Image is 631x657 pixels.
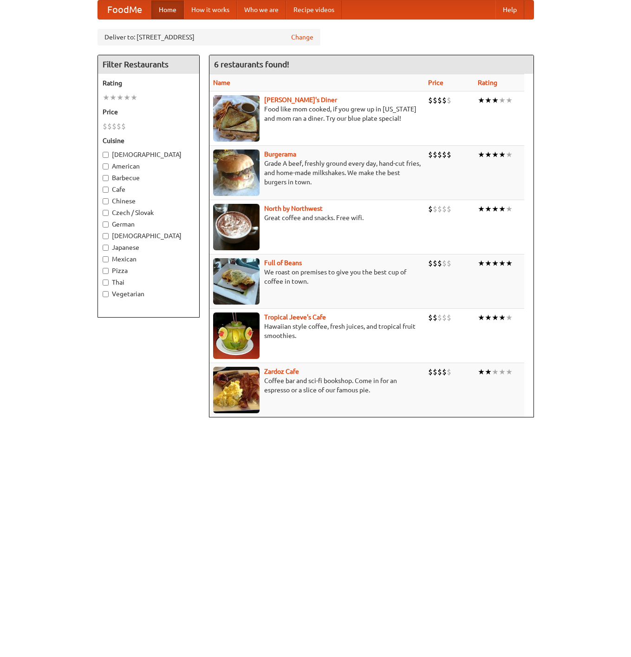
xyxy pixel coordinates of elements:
[213,79,230,86] a: Name
[117,92,124,103] li: ★
[447,150,451,160] li: $
[492,95,499,105] li: ★
[485,312,492,323] li: ★
[214,60,289,69] ng-pluralize: 6 restaurants found!
[213,150,260,196] img: burgerama.jpg
[103,278,195,287] label: Thai
[264,368,299,375] b: Zardoz Cafe
[103,152,109,158] input: [DEMOGRAPHIC_DATA]
[506,95,513,105] li: ★
[103,136,195,145] h5: Cuisine
[492,204,499,214] li: ★
[492,150,499,160] li: ★
[151,0,184,19] a: Home
[237,0,286,19] a: Who we are
[478,150,485,160] li: ★
[213,104,421,123] p: Food like mom cooked, if you grew up in [US_STATE] and mom ran a diner. Try our blue plate special!
[103,291,109,297] input: Vegetarian
[264,259,302,267] a: Full of Beans
[103,150,195,159] label: [DEMOGRAPHIC_DATA]
[433,258,437,268] li: $
[433,204,437,214] li: $
[103,92,110,103] li: ★
[264,205,323,212] a: North by Northwest
[213,367,260,413] img: zardoz.jpg
[478,79,497,86] a: Rating
[121,121,126,131] li: $
[442,258,447,268] li: $
[506,204,513,214] li: ★
[103,245,109,251] input: Japanese
[110,92,117,103] li: ★
[499,95,506,105] li: ★
[442,150,447,160] li: $
[98,0,151,19] a: FoodMe
[433,367,437,377] li: $
[447,258,451,268] li: $
[492,258,499,268] li: ★
[499,150,506,160] li: ★
[213,204,260,250] img: north.jpg
[291,33,313,42] a: Change
[437,95,442,105] li: $
[103,196,195,206] label: Chinese
[103,220,195,229] label: German
[103,233,109,239] input: [DEMOGRAPHIC_DATA]
[103,208,195,217] label: Czech / Slovak
[103,254,195,264] label: Mexican
[103,107,195,117] h5: Price
[428,312,433,323] li: $
[478,258,485,268] li: ★
[103,175,109,181] input: Barbecue
[478,204,485,214] li: ★
[428,150,433,160] li: $
[428,258,433,268] li: $
[130,92,137,103] li: ★
[506,367,513,377] li: ★
[117,121,121,131] li: $
[506,150,513,160] li: ★
[213,95,260,142] img: sallys.jpg
[447,204,451,214] li: $
[103,121,107,131] li: $
[286,0,342,19] a: Recipe videos
[103,173,195,182] label: Barbecue
[213,376,421,395] p: Coffee bar and sci-fi bookshop. Come in for an espresso or a slice of our famous pie.
[437,258,442,268] li: $
[485,258,492,268] li: ★
[437,367,442,377] li: $
[442,367,447,377] li: $
[103,268,109,274] input: Pizza
[103,289,195,299] label: Vegetarian
[213,213,421,222] p: Great coffee and snacks. Free wifi.
[103,266,195,275] label: Pizza
[264,150,296,158] a: Burgerama
[103,163,109,169] input: American
[506,258,513,268] li: ★
[492,312,499,323] li: ★
[103,243,195,252] label: Japanese
[103,162,195,171] label: American
[478,367,485,377] li: ★
[428,79,443,86] a: Price
[213,267,421,286] p: We roast on premises to give you the best cup of coffee in town.
[485,204,492,214] li: ★
[107,121,112,131] li: $
[103,256,109,262] input: Mexican
[495,0,524,19] a: Help
[447,95,451,105] li: $
[264,96,337,104] a: [PERSON_NAME]'s Diner
[103,280,109,286] input: Thai
[103,210,109,216] input: Czech / Slovak
[478,95,485,105] li: ★
[103,187,109,193] input: Cafe
[485,150,492,160] li: ★
[499,312,506,323] li: ★
[213,322,421,340] p: Hawaiian style coffee, fresh juices, and tropical fruit smoothies.
[433,95,437,105] li: $
[437,204,442,214] li: $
